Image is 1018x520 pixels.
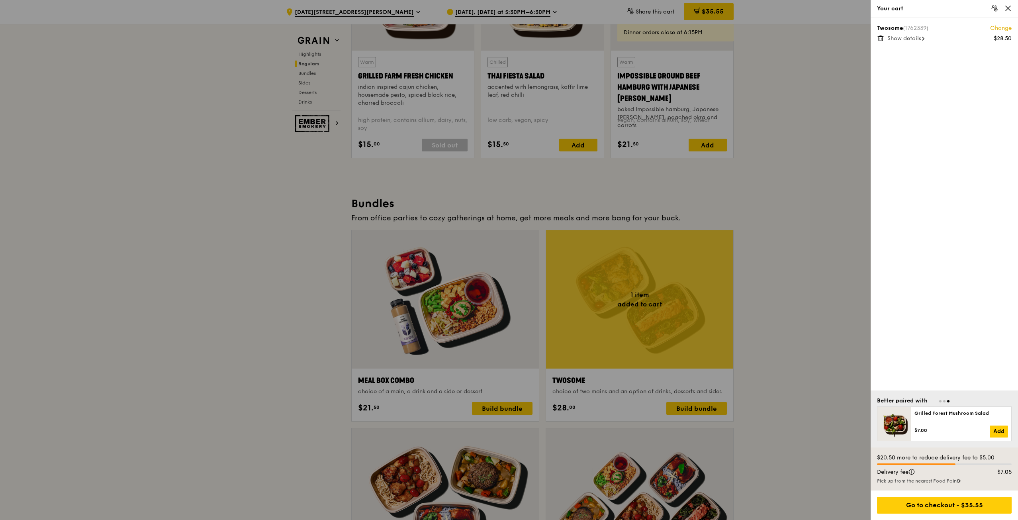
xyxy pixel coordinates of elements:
div: $7.00 [914,427,990,434]
div: Your cart [877,5,1012,13]
span: Go to slide 1 [939,400,942,402]
span: (1762339) [903,25,928,31]
span: Go to slide 2 [943,400,946,402]
a: Change [990,24,1012,32]
div: Delivery fee [872,468,981,476]
div: Go to checkout - $35.55 [877,497,1012,514]
div: $7.05 [981,468,1017,476]
div: Twosome [877,24,1012,32]
div: $20.50 more to reduce delivery fee to $5.00 [877,454,1012,462]
div: Better paired with [877,397,928,405]
div: $28.50 [994,35,1012,43]
a: Add [990,426,1008,438]
span: Go to slide 3 [947,400,949,402]
div: Pick up from the nearest Food Point [877,478,1012,484]
span: Show details [887,35,921,42]
div: Grilled Forest Mushroom Salad [914,410,1008,416]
